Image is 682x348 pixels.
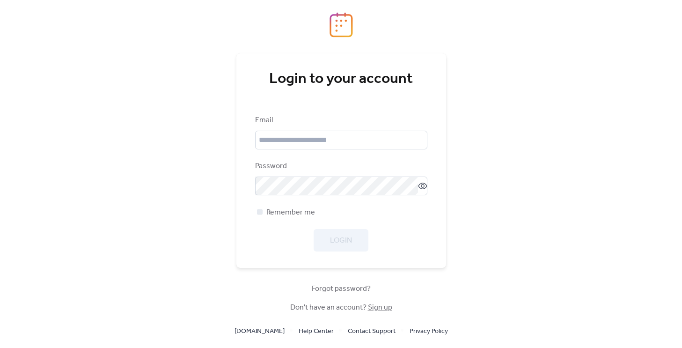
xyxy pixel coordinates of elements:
span: [DOMAIN_NAME] [235,326,285,337]
div: Login to your account [255,70,427,89]
a: Sign up [368,300,392,315]
div: Password [255,161,425,172]
span: Contact Support [348,326,396,337]
a: Help Center [299,325,334,337]
span: Privacy Policy [410,326,448,337]
div: Email [255,115,425,126]
a: Privacy Policy [410,325,448,337]
a: Forgot password? [312,286,371,291]
span: Forgot password? [312,283,371,295]
span: Help Center [299,326,334,337]
a: Contact Support [348,325,396,337]
span: Remember me [266,207,315,218]
a: [DOMAIN_NAME] [235,325,285,337]
img: logo [330,12,353,37]
span: Don't have an account? [290,302,392,313]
